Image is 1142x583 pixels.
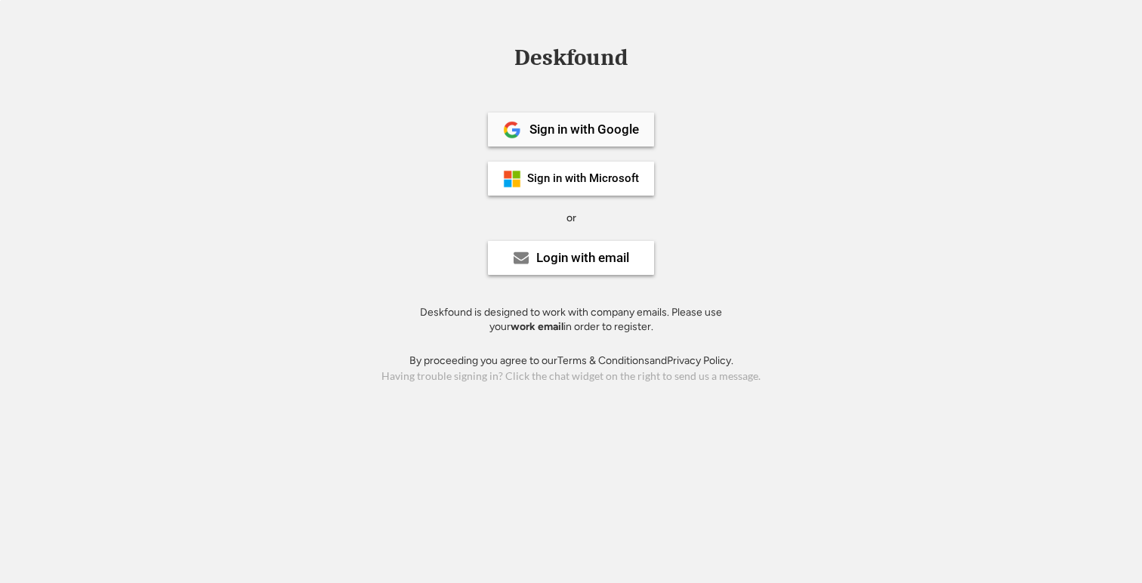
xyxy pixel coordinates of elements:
[401,305,741,335] div: Deskfound is designed to work with company emails. Please use your in order to register.
[511,320,563,333] strong: work email
[503,121,521,139] img: 1024px-Google__G__Logo.svg.png
[409,353,733,369] div: By proceeding you agree to our and
[529,123,639,136] div: Sign in with Google
[536,251,629,264] div: Login with email
[667,354,733,367] a: Privacy Policy.
[527,173,639,184] div: Sign in with Microsoft
[566,211,576,226] div: or
[503,170,521,188] img: ms-symbollockup_mssymbol_19.png
[557,354,650,367] a: Terms & Conditions
[507,46,635,69] div: Deskfound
